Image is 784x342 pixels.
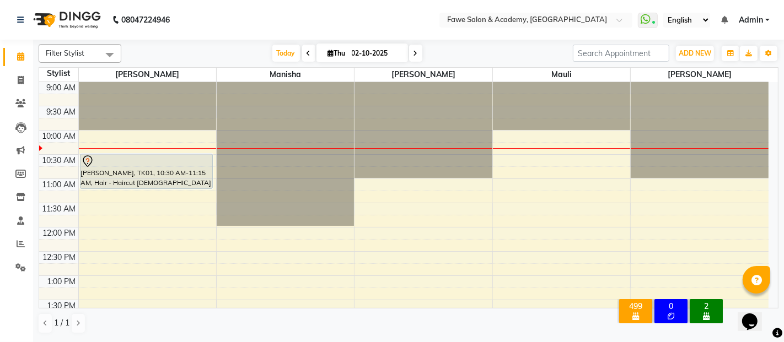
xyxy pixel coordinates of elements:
div: 2 [692,301,721,311]
span: Today [272,45,300,62]
div: [PERSON_NAME], TK01, 10:30 AM-11:15 AM, Hair - Haircut [DEMOGRAPHIC_DATA] [80,154,212,188]
div: 1:30 PM [45,300,78,312]
span: [PERSON_NAME] [631,68,769,82]
div: 11:30 AM [40,203,78,215]
div: 12:30 PM [41,252,78,263]
span: ADD NEW [679,49,711,57]
div: 9:00 AM [45,82,78,94]
div: 499 [621,301,650,311]
img: logo [28,4,104,35]
div: 12:00 PM [41,227,78,239]
span: [PERSON_NAME] [79,68,216,82]
span: Mauli [493,68,630,82]
div: Stylist [39,68,78,79]
input: 2025-10-02 [348,45,404,62]
span: Thu [325,49,348,57]
span: Admin [739,14,763,26]
input: Search Appointment [573,45,669,62]
span: Filter Stylist [46,48,84,57]
div: 9:30 AM [45,106,78,118]
iframe: chat widget [738,298,773,331]
div: 0 [657,301,685,311]
span: Manisha [217,68,354,82]
button: ADD NEW [676,46,714,61]
span: 1 / 1 [54,317,69,329]
span: [PERSON_NAME] [355,68,492,82]
div: 10:00 AM [40,131,78,142]
div: 1:00 PM [45,276,78,287]
div: 10:30 AM [40,155,78,166]
b: 08047224946 [121,4,170,35]
div: 11:00 AM [40,179,78,191]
